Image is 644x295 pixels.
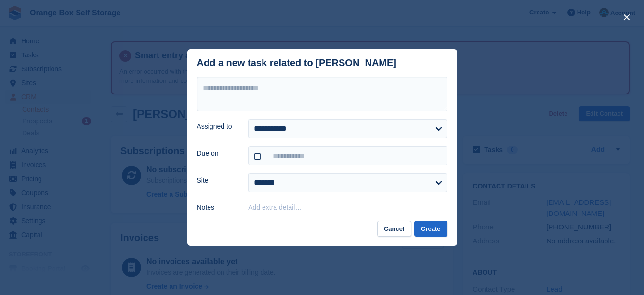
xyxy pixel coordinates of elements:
[248,203,302,211] button: Add extra detail…
[197,57,397,68] div: Add a new task related to [PERSON_NAME]
[619,10,634,25] button: close
[377,221,411,237] button: Cancel
[414,221,447,237] button: Create
[197,175,237,186] label: Site
[197,148,237,159] label: Due on
[197,121,237,132] label: Assigned to
[197,202,237,213] label: Notes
